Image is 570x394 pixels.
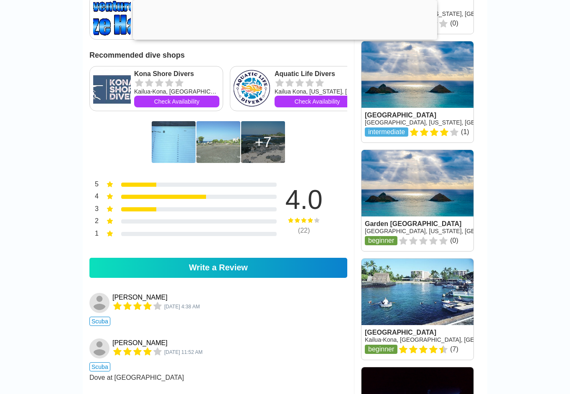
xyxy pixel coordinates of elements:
[89,180,99,191] div: 5
[234,70,271,107] img: Aquatic Life Divers
[89,46,347,60] h2: Recommended dive shops
[89,293,111,313] a: Trace McCune
[164,304,200,310] span: 6829
[164,349,203,355] span: 6813
[89,317,110,326] span: scuba
[89,258,347,278] a: Write a Review
[365,119,526,126] a: [GEOGRAPHIC_DATA], [US_STATE], [GEOGRAPHIC_DATA]
[365,228,526,234] a: [GEOGRAPHIC_DATA], [US_STATE], [GEOGRAPHIC_DATA]
[89,216,99,227] div: 2
[134,87,219,96] div: Kailua-Kona, [GEOGRAPHIC_DATA]
[275,96,360,107] a: Check Availability
[89,293,109,313] img: Trace McCune
[365,10,526,17] a: [GEOGRAPHIC_DATA], [US_STATE], [GEOGRAPHIC_DATA]
[196,121,240,163] img: Drive SLOWLY to the very end of the runway, and park close to the signs at the right of the pictu...
[112,339,168,347] div: [PERSON_NAME]
[89,229,99,240] div: 1
[112,294,168,301] div: [PERSON_NAME]
[275,87,360,96] div: Kailua Kona, [US_STATE], [US_STATE]
[89,204,99,215] div: 3
[272,186,335,213] div: 4.0
[89,192,99,203] div: 4
[275,70,360,78] a: Aquatic Life Divers
[134,96,219,107] a: Check Availability
[89,338,109,358] img: Amy Graham
[365,336,525,343] a: Kailua-Kona, [GEOGRAPHIC_DATA], [GEOGRAPHIC_DATA]
[89,374,347,381] div: Dove at [GEOGRAPHIC_DATA]
[89,338,111,358] a: Amy Graham
[134,70,219,78] a: Kona Shore Divers
[89,362,110,371] span: scuba
[255,134,272,150] div: 7
[272,227,335,234] div: ( 22 )
[93,70,131,107] img: Kona Shore Divers
[152,121,196,163] img: Old Kona Airport Beach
